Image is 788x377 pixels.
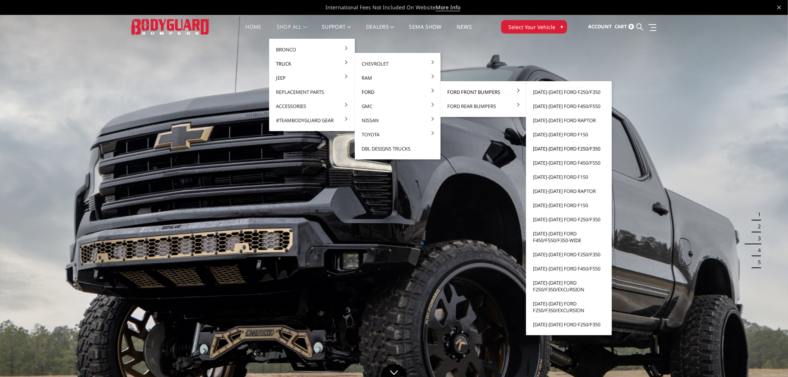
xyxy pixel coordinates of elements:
span: ▾ [560,23,563,31]
a: Dealers [366,24,394,39]
a: [DATE]-[DATE] Ford F250/F350/Excursion [529,297,609,317]
a: Click to Down [381,364,407,377]
a: Toyota [358,127,438,142]
a: Bronco [272,42,352,57]
a: [DATE]-[DATE] Ford Raptor [529,113,609,127]
button: 5 of 5 [754,256,761,268]
button: 1 of 5 [754,209,761,221]
a: Jeep [272,71,352,85]
a: News [457,24,472,39]
a: [DATE]-[DATE] Ford F450/F550 [529,262,609,276]
a: Account [588,17,612,37]
a: shop all [277,24,307,39]
a: Ford [358,85,438,99]
a: DBL Designs Trucks [358,142,438,156]
a: [DATE]-[DATE] Ford F450/F550 [529,156,609,170]
img: BODYGUARD BUMPERS [131,19,210,34]
span: 0 [629,24,634,29]
a: Ford Rear Bumpers [444,99,523,113]
a: [DATE]-[DATE] Ford F250/F350 [529,317,609,332]
button: 4 of 5 [754,244,761,256]
a: [DATE]-[DATE] Ford F150 [529,127,609,142]
a: [DATE]-[DATE] Ford F150 [529,170,609,184]
a: Truck [272,57,352,71]
a: Ram [358,71,438,85]
a: [DATE]-[DATE] Ford F450/F550 [529,99,609,113]
a: Cart 0 [615,17,634,37]
a: [DATE]-[DATE] Ford F450/F550/F350-wide [529,226,609,247]
a: Replacement Parts [272,85,352,99]
a: [DATE]-[DATE] Ford Raptor [529,184,609,198]
a: More Info [436,4,460,11]
a: Support [322,24,351,39]
button: 3 of 5 [754,232,761,244]
span: Account [588,23,612,30]
a: Ford Front Bumpers [444,85,523,99]
a: Home [246,24,262,39]
a: [DATE]-[DATE] Ford F250/F350/Excursion [529,276,609,297]
span: Select Your Vehicle [508,23,555,31]
a: [DATE]-[DATE] Ford F250/F350 [529,85,609,99]
a: SEMA Show [409,24,442,39]
a: GMC [358,99,438,113]
a: [DATE]-[DATE] Ford F250/F350 [529,212,609,226]
span: Cart [615,23,627,30]
a: [DATE]-[DATE] Ford F250/F350 [529,247,609,262]
a: Accessories [272,99,352,113]
a: [DATE]-[DATE] Ford F150 [529,198,609,212]
button: Select Your Vehicle [501,20,567,34]
a: Chevrolet [358,57,438,71]
a: [DATE]-[DATE] Ford F250/F350 [529,142,609,156]
button: 2 of 5 [754,221,761,232]
iframe: Chat Widget [751,341,788,377]
a: Nissan [358,113,438,127]
a: #TeamBodyguard Gear [272,113,352,127]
